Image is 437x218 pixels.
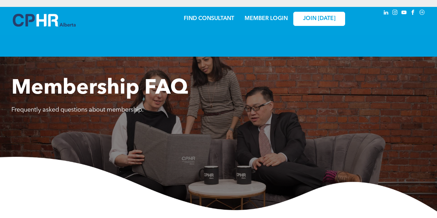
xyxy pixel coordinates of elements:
a: FIND CONSULTANT [184,16,234,21]
span: Membership FAQ [11,78,188,99]
a: JOIN [DATE] [293,12,345,26]
a: Social network [418,9,426,18]
a: linkedin [382,9,390,18]
a: instagram [391,9,399,18]
a: youtube [400,9,408,18]
a: MEMBER LOGIN [245,16,288,21]
a: facebook [409,9,417,18]
span: Frequently asked questions about membership. [11,107,144,113]
img: A blue and white logo for cp alberta [13,14,76,27]
span: JOIN [DATE] [303,16,335,22]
